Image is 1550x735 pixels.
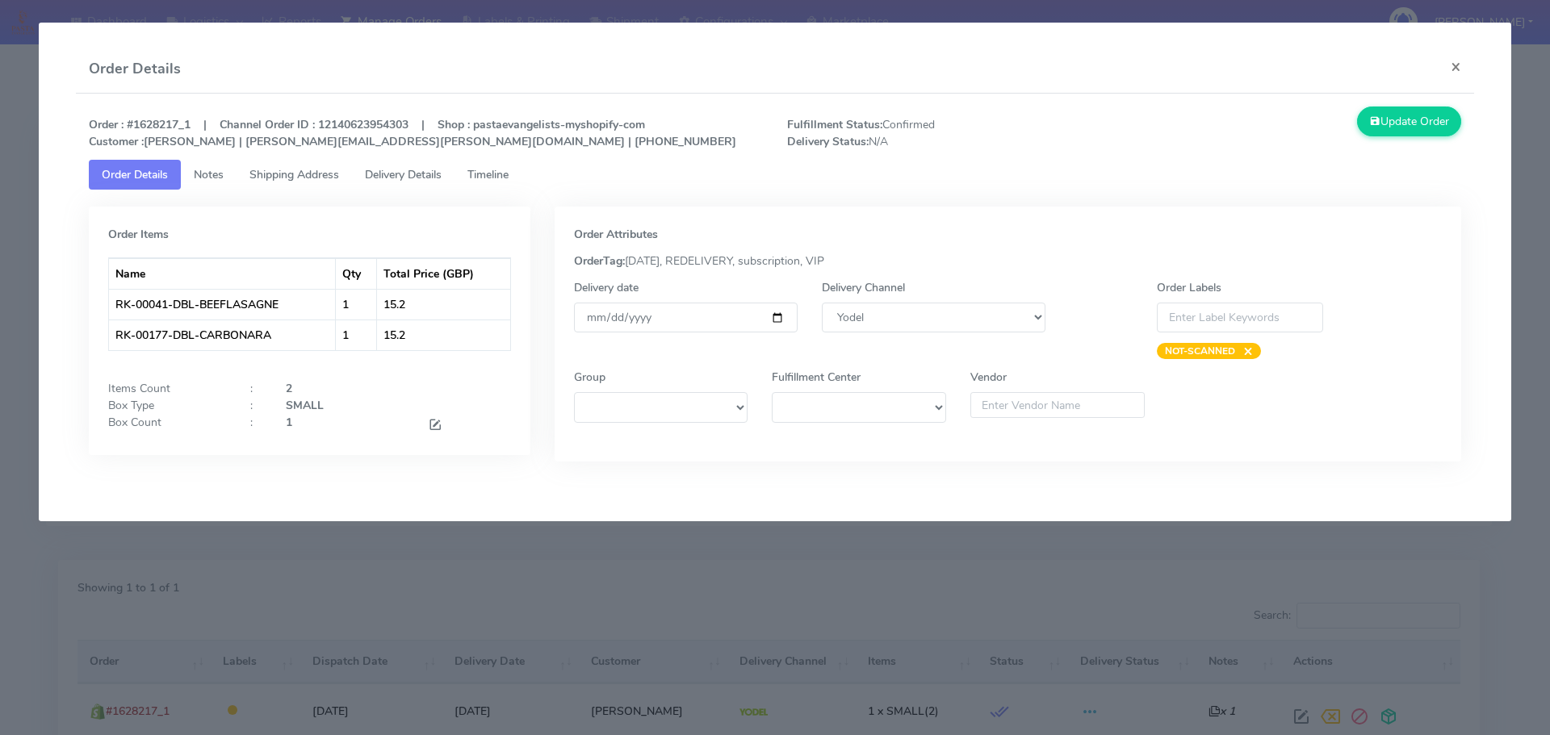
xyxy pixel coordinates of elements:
strong: 2 [286,381,292,396]
label: Group [574,369,605,386]
div: : [238,380,274,397]
th: Total Price (GBP) [377,258,509,289]
td: 15.2 [377,289,509,319]
div: Box Type [96,397,238,414]
span: Order Details [102,167,168,182]
td: 15.2 [377,319,509,350]
strong: Order Items [108,227,169,242]
td: RK-00177-DBL-CARBONARA [109,319,336,350]
div: Items Count [96,380,238,397]
strong: 1 [286,415,292,430]
td: RK-00041-DBL-BEEFLASAGNE [109,289,336,319]
td: 1 [336,319,377,350]
strong: Order Attributes [574,227,658,242]
button: Update Order [1357,106,1462,136]
th: Qty [336,258,377,289]
input: Enter Vendor Name [970,392,1145,418]
span: Shipping Address [249,167,339,182]
div: Box Count [96,414,238,436]
span: × [1235,343,1253,359]
label: Vendor [970,369,1007,386]
strong: SMALL [286,398,324,413]
label: Delivery date [574,279,639,296]
button: Close [1438,45,1474,88]
div: [DATE], REDELIVERY, subscription, VIP [562,253,1455,269]
strong: Delivery Status: [787,134,869,149]
span: Notes [194,167,224,182]
th: Name [109,258,336,289]
strong: OrderTag: [574,253,625,269]
label: Delivery Channel [822,279,905,296]
strong: Fulfillment Status: [787,117,882,132]
div: : [238,397,274,414]
span: Timeline [467,167,509,182]
ul: Tabs [89,160,1462,190]
label: Order Labels [1157,279,1221,296]
span: Confirmed N/A [775,116,1125,150]
strong: Customer : [89,134,144,149]
input: Enter Label Keywords [1157,303,1323,332]
td: 1 [336,289,377,319]
span: Delivery Details [365,167,442,182]
strong: NOT-SCANNED [1165,345,1235,357]
label: Fulfillment Center [772,369,861,386]
strong: Order : #1628217_1 | Channel Order ID : 12140623954303 | Shop : pastaevangelists-myshopify-com [P... [89,117,736,149]
div: : [238,414,274,436]
h4: Order Details [89,58,181,80]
